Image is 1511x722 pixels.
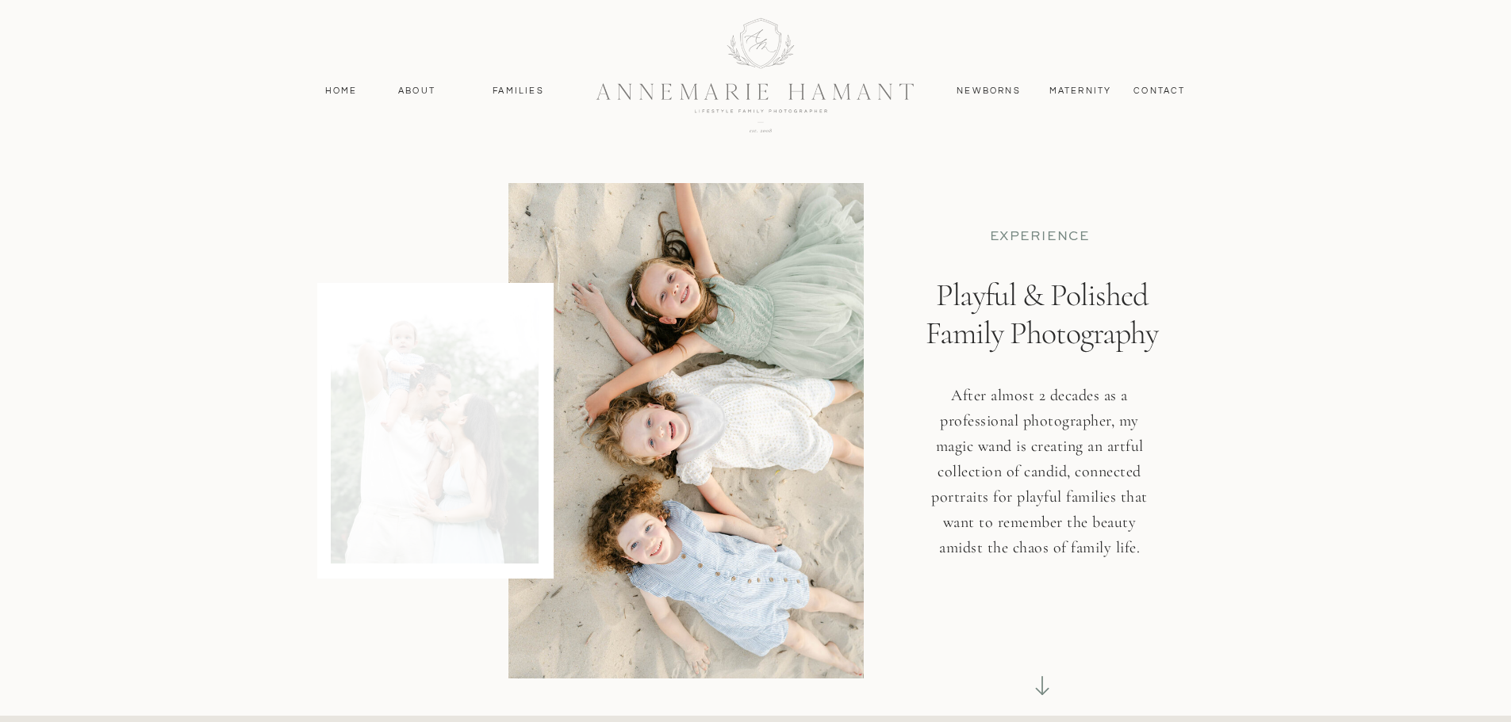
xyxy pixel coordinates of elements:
a: Home [318,84,365,98]
a: MAternity [1049,84,1110,98]
h3: After almost 2 decades as a professional photographer, my magic wand is creating an artful collec... [923,383,1156,586]
a: Families [483,84,554,98]
p: EXPERIENCE [942,228,1137,245]
h1: Playful & Polished Family Photography [913,276,1172,420]
a: Newborns [951,84,1027,98]
a: About [394,84,440,98]
a: contact [1126,84,1195,98]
